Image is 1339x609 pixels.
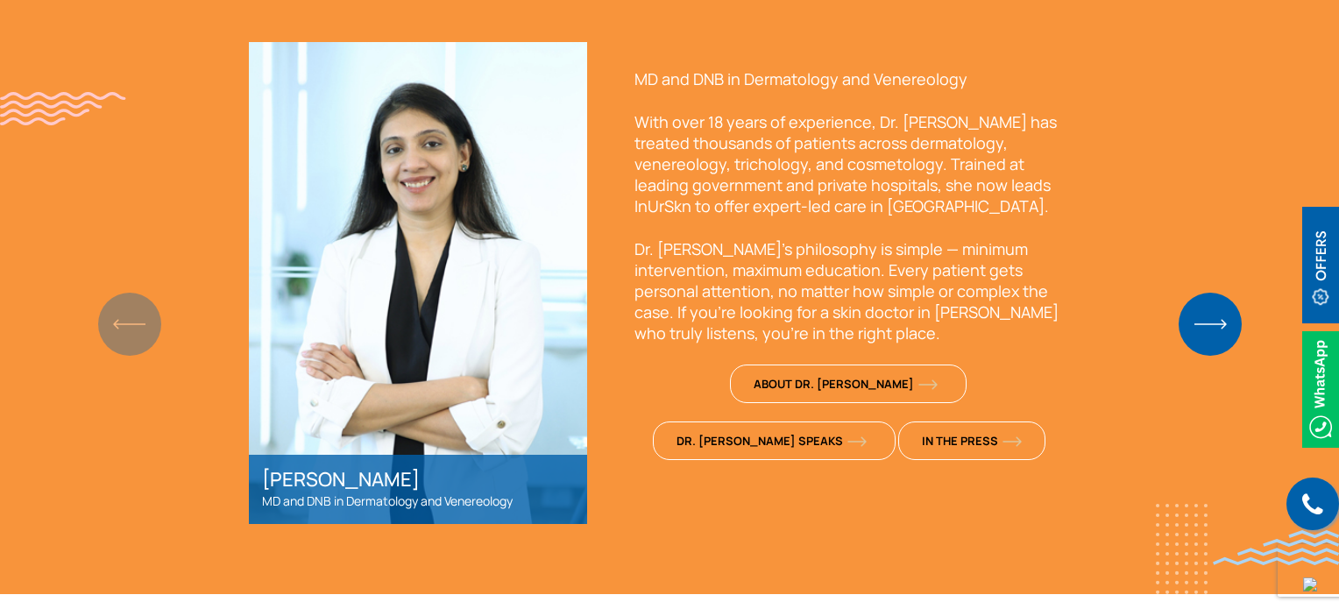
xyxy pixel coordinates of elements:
img: bluewave [1213,530,1339,565]
img: whitedots [1156,504,1208,594]
span: In The Press [922,433,1022,449]
img: Dr-Sejal-main [249,42,587,525]
img: up-blue-arrow.svg [1303,577,1317,591]
img: BlueNextArrow [1179,293,1242,356]
p: Dr. [PERSON_NAME]’s philosophy is simple — minimum intervention, maximum education. Every patient... [634,238,1064,343]
span: Dr. [PERSON_NAME] Speaks [677,433,867,449]
h2: [PERSON_NAME] [262,468,574,491]
a: About Dr. [PERSON_NAME]orange-arrow [730,365,967,403]
img: orange-arrow [918,379,938,390]
p: With over 18 years of experience, Dr. [PERSON_NAME] has treated thousands of patients across derm... [634,111,1064,216]
img: Whatsappicon [1302,331,1339,448]
a: Dr. [PERSON_NAME] Speaksorange-arrow [653,421,896,460]
a: In The Pressorange-arrow [898,421,1045,460]
a: Whatsappicon [1302,378,1339,397]
span: About Dr. [PERSON_NAME] [754,376,938,392]
div: Next slide [1198,305,1222,343]
p: MD and DNB in Dermatology and Venereology [634,68,1064,89]
img: offerBt [1302,207,1339,323]
p: MD and DNB in Dermatology and Venereology [262,491,574,512]
img: orange-arrow [847,436,867,447]
div: 1 / 2 [249,42,1090,524]
img: orange-arrow [1002,436,1022,447]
